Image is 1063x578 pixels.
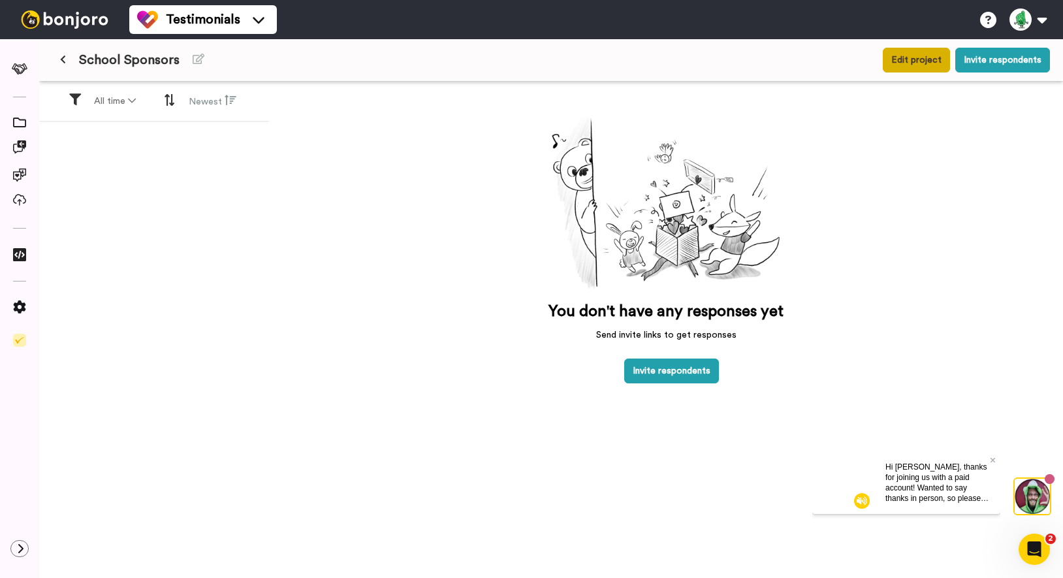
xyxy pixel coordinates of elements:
span: School Sponsors [79,51,180,69]
iframe: Intercom live chat [1019,534,1050,565]
img: mute-white.svg [42,42,57,57]
button: Newest [181,89,244,114]
img: bj-logo-header-white.svg [16,10,114,29]
img: Checklist.svg [13,334,26,347]
span: 2 [1045,534,1056,544]
img: joro-surprise.png [541,108,791,296]
span: Hi [PERSON_NAME], thanks for joining us with a paid account! Wanted to say thanks in person, so p... [73,11,176,104]
span: Testimonials [166,10,240,29]
p: You don't have any responses yet [548,301,784,322]
img: 3183ab3e-59ed-45f6-af1c-10226f767056-1659068401.jpg [1,3,37,38]
img: tm-color.svg [137,9,158,30]
button: Invite respondents [624,359,719,383]
button: Edit project [883,48,950,72]
button: Invite respondents [955,48,1050,72]
p: Send invite links to get responses [548,329,784,342]
button: All time [86,89,144,113]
